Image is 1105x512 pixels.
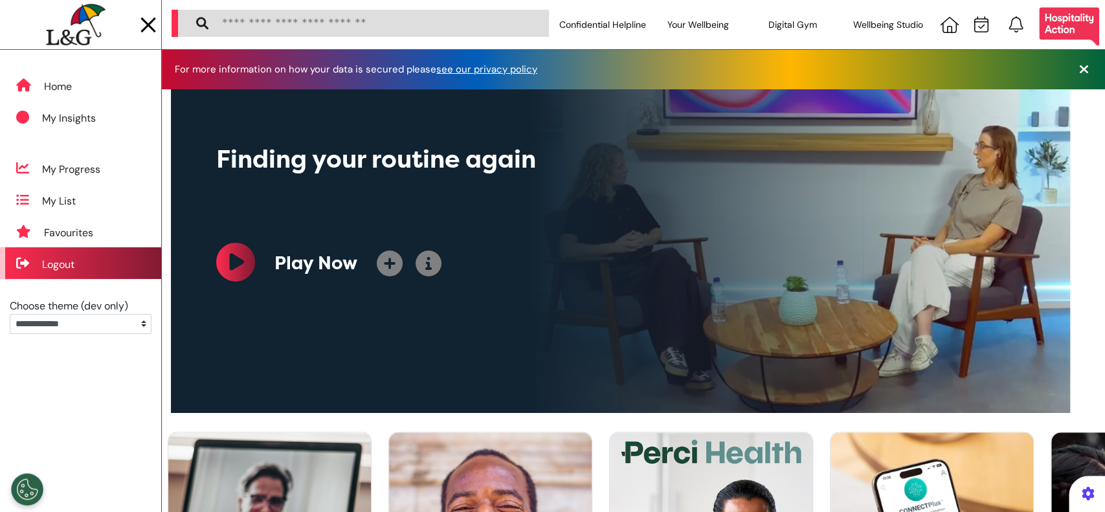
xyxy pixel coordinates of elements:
[650,6,745,43] div: Your Wellbeing
[42,162,100,177] div: My Progress
[555,6,651,43] div: Confidential Helpline
[44,79,72,95] div: Home
[10,298,151,314] div: Choose theme (dev only)
[216,141,711,178] div: Finding your routine again
[745,6,840,43] div: Digital Gym
[42,257,74,273] div: Logout
[274,250,357,277] div: Play Now
[840,6,935,43] div: Wellbeing Studio
[44,225,93,241] div: Favourites
[42,194,76,209] div: My List
[46,4,105,46] img: company logo
[42,111,96,126] div: My Insights
[175,65,550,74] div: For more information on how your data is secured please
[436,63,537,76] a: see our privacy policy
[11,473,43,506] button: Open Preferences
